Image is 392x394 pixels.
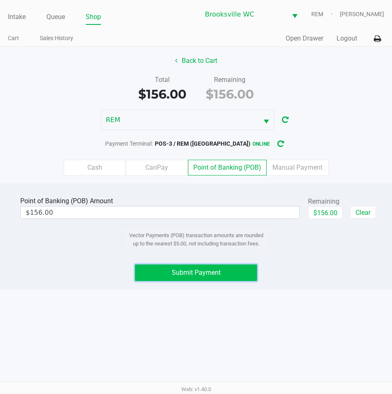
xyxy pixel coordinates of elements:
[135,85,190,103] div: $156.00
[64,160,126,175] label: Cash
[340,10,384,19] span: [PERSON_NAME]
[20,196,116,206] div: Point of Banking (POB) Amount
[311,10,340,19] span: REM
[170,53,223,69] button: Back to Cart
[253,141,270,147] span: online
[122,225,271,254] div: Vector Payments (POB) transaction amounts are rounded up to the nearest $5.00, not including tran...
[258,110,274,130] button: Select
[172,269,221,276] span: Submit Payment
[267,160,329,175] label: Manual Payment
[202,85,257,103] div: $156.00
[308,207,343,219] button: $156.00
[106,115,253,125] span: REM
[181,386,211,392] span: Web: v1.40.0
[337,34,357,43] button: Logout
[188,160,267,175] label: Point of Banking (POB)
[135,75,190,85] div: Total
[202,75,257,85] div: Remaining
[308,197,343,207] div: Remaining
[8,33,19,43] a: Cart
[46,11,65,23] a: Queue
[8,11,26,23] a: Intake
[86,11,101,23] a: Shop
[135,264,257,281] button: Submit Payment
[40,33,73,43] a: Sales History
[205,10,282,19] span: Brooksville WC
[286,34,323,43] button: Open Drawer
[155,140,250,147] span: POS-3 / REM ([GEOGRAPHIC_DATA])
[126,160,188,175] label: CanPay
[105,140,153,147] span: Payment Terminal:
[350,206,376,219] button: Clear
[287,5,303,24] button: Select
